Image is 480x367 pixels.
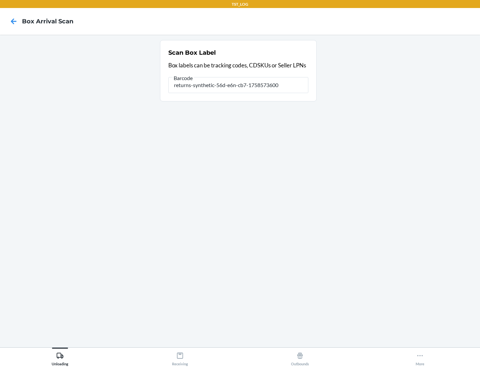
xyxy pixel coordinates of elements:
button: More [360,348,480,366]
button: Outbounds [240,348,360,366]
span: Barcode [173,75,194,81]
div: Outbounds [291,349,309,366]
div: Receiving [172,349,188,366]
p: TST_LOG [232,1,248,7]
button: Receiving [120,348,240,366]
div: Unloading [52,349,68,366]
h2: Scan Box Label [168,48,216,57]
input: Barcode [168,77,308,93]
p: Box labels can be tracking codes, CDSKUs or Seller LPNs [168,61,308,70]
h4: Box Arrival Scan [22,17,73,26]
div: More [416,349,424,366]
